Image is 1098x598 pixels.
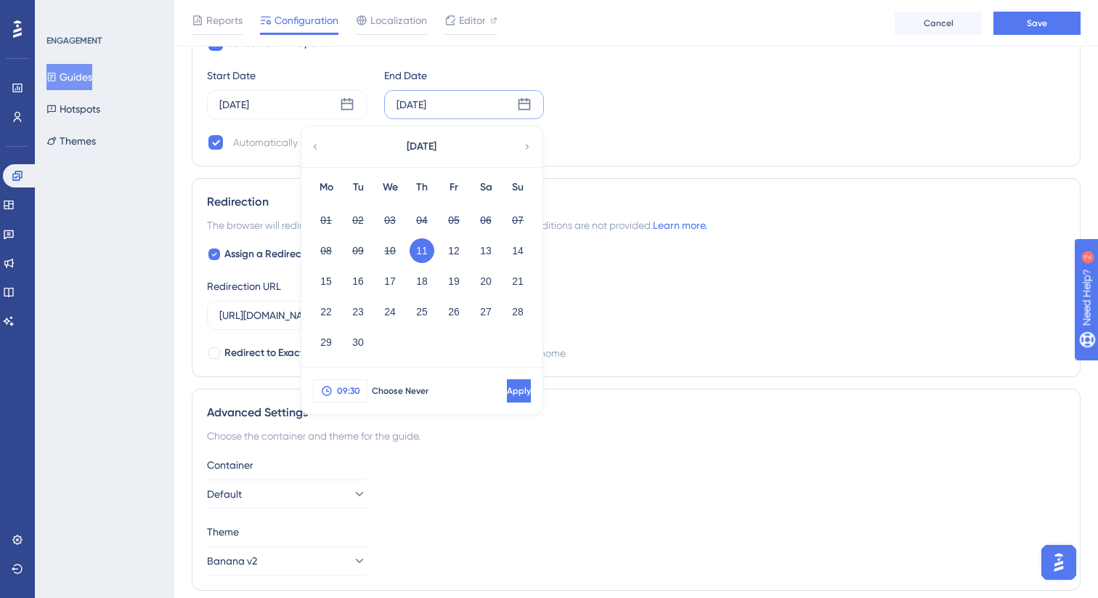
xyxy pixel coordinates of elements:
span: Default [207,485,242,503]
button: Cancel [895,12,982,35]
button: 17 [378,269,402,294]
div: End Date [384,67,544,84]
div: Theme [207,523,1065,541]
button: 26 [442,299,466,324]
div: [DATE] [219,96,249,113]
button: 01 [314,208,338,233]
div: Su [502,179,534,196]
button: Choose Never [367,379,433,403]
button: 24 [378,299,402,324]
button: 02 [346,208,370,233]
button: [DATE] [349,132,494,161]
button: 29 [314,330,338,355]
button: 18 [410,269,434,294]
div: 2 [101,7,105,19]
div: Redirection URL [207,278,281,295]
button: 20 [473,269,498,294]
div: We [374,179,406,196]
div: [DATE] [396,96,426,113]
div: Tu [342,179,374,196]
button: 07 [505,208,530,233]
span: Banana v2 [207,552,257,570]
button: 28 [505,299,530,324]
span: Cancel [924,17,953,29]
button: 10 [378,238,402,263]
input: https://www.example.com/ [219,307,453,323]
span: Reports [206,12,243,29]
button: 13 [473,238,498,263]
span: Choose Never [372,385,428,397]
button: Default [207,480,367,509]
span: Configuration [274,12,338,29]
div: Automatically set as “Inactive” when the scheduled period is over. [233,134,532,151]
iframe: UserGuiding AI Assistant Launcher [1037,541,1081,584]
span: Editor [459,12,486,29]
button: 14 [505,238,530,263]
div: Th [406,179,438,196]
button: 22 [314,299,338,324]
button: 21 [505,269,530,294]
button: 03 [378,208,402,233]
div: Fr [438,179,470,196]
div: Container [207,456,1065,474]
div: Start Date [207,67,367,84]
button: 19 [442,269,466,294]
div: Sa [470,179,502,196]
button: 08 [314,238,338,263]
button: Guides [46,64,92,90]
button: 30 [346,330,370,355]
div: Choose the container and theme for the guide. [207,427,1065,445]
span: The browser will redirect to the “Redirection URL” when the Targeting Conditions are not provided. [207,217,707,234]
div: Advanced Settings [207,404,1065,421]
div: ENGAGEMENT [46,35,102,47]
button: Themes [46,128,96,154]
button: 04 [410,208,434,233]
button: 05 [442,208,466,233]
span: Apply [507,385,531,397]
button: Save [993,12,1081,35]
span: [DATE] [407,138,436,155]
button: 09 [346,238,370,263]
button: Apply [507,379,531,403]
button: 27 [473,299,498,324]
button: 11 [410,238,434,263]
span: Localization [370,12,427,29]
span: Redirect to Exact URL [224,344,324,362]
button: Banana v2 [207,546,367,575]
button: 16 [346,269,370,294]
span: Save [1027,17,1047,29]
button: 23 [346,299,370,324]
button: 15 [314,269,338,294]
button: 12 [442,238,466,263]
button: 25 [410,299,434,324]
span: 09:30 [337,385,360,397]
span: Need Help? [34,4,91,21]
button: Hotspots [46,96,100,122]
div: Mo [310,179,342,196]
button: 06 [473,208,498,233]
a: Learn more. [653,219,707,231]
span: Assign a Redirection URL [224,246,339,263]
button: 09:30 [313,379,367,403]
div: Redirection [207,193,1065,211]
